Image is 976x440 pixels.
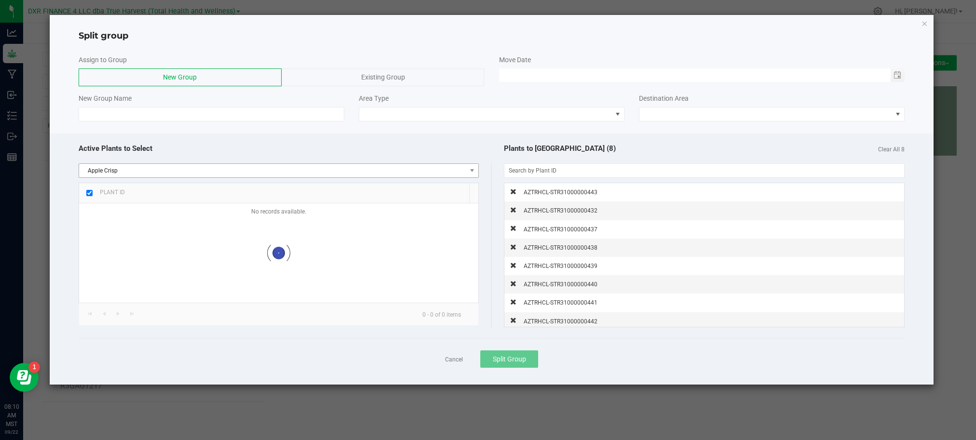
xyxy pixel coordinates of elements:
span: AZTRHCL-STR31000000442 [524,318,597,325]
kendo-pager-info: 0 - 0 of 0 items [415,307,469,321]
input: Search by Plant ID [504,164,905,177]
span: Plant ID [100,189,125,196]
span: New Group Name [79,94,132,102]
span: AZTRHCL-STR31000000438 [524,244,597,251]
span: AZTRHCL-STR31000000440 [524,281,597,288]
span: Existing Group [361,73,405,81]
span: Assign to Group [79,56,127,64]
span: New Group [163,73,197,81]
span: Plants to [GEOGRAPHIC_DATA] (8) [504,144,616,153]
span: Clear All 8 [878,143,905,154]
span: Destination Area [639,94,689,102]
a: Cancel [445,356,463,364]
span: Area Type [359,94,389,102]
span: Move Date [499,56,531,64]
iframe: Resource center unread badge [28,361,40,373]
span: AZTRHCL-STR31000000439 [524,263,597,269]
span: Active Plants to Select [79,144,152,153]
span: AZTRHCL-STR31000000441 [524,299,597,306]
span: Split Group [493,355,526,363]
span: AZTRHCL-STR31000000432 [524,207,597,214]
span: Toggle calendar [891,68,905,82]
span: Apple Crisp [79,164,466,177]
iframe: Resource center [10,363,39,392]
span: AZTRHCL-STR31000000437 [524,226,597,233]
h4: Split group [79,30,905,42]
span: AZTRHCL-STR31000000443 [524,189,597,196]
button: Split Group [480,350,538,368]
